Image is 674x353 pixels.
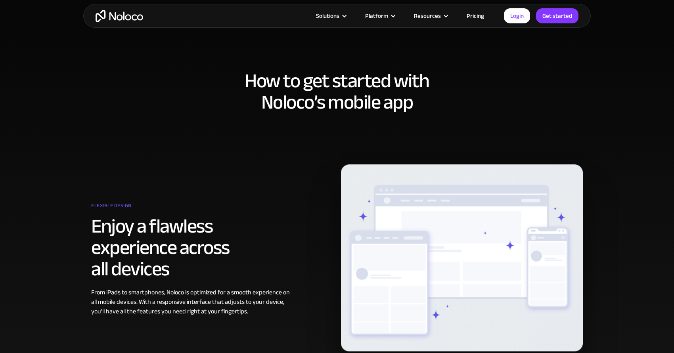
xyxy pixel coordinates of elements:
h2: Enjoy a flawless experience across all devices [91,216,291,280]
a: Login [504,8,530,23]
a: home [96,10,143,22]
div: Resources [404,11,457,21]
div: Solutions [306,11,355,21]
div: Resources [414,11,441,21]
div: Solutions [316,11,339,21]
h2: How to get started with Noloco’s mobile app [91,70,583,113]
div: Platform [365,11,388,21]
a: Pricing [457,11,494,21]
a: Get started [536,8,578,23]
div: From iPads to smartphones, Noloco is optimized for a smooth experience on all mobile devices. Wit... [91,288,291,316]
div: Flexible design [91,200,291,216]
div: Platform [355,11,404,21]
